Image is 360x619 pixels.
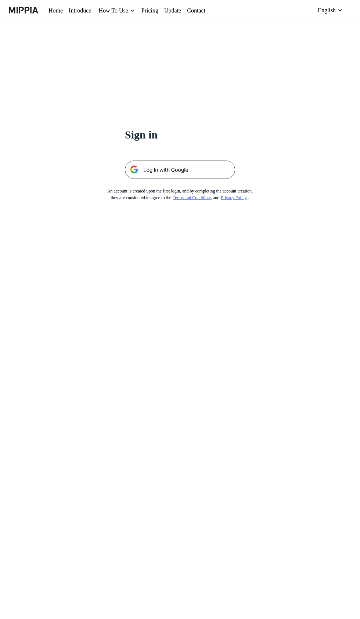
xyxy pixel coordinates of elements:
button: How To Use [102,6,144,15]
button: English [311,3,348,18]
div: English [316,6,337,15]
img: down [138,8,144,14]
a: Terms and Conditions [173,195,219,200]
a: Pricing [150,6,168,15]
h1: Sign in [125,126,235,143]
a: Introduce [70,6,97,15]
img: 구글 로그인 버튼 [125,161,235,179]
a: Privacy Policy [230,195,258,200]
div: An account is created upon the first login, and by completing the account creation, they are cons... [95,188,265,201]
a: Home [48,6,64,15]
a: Update [174,6,194,15]
div: How To Use [102,6,138,15]
a: Contact [200,6,222,15]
